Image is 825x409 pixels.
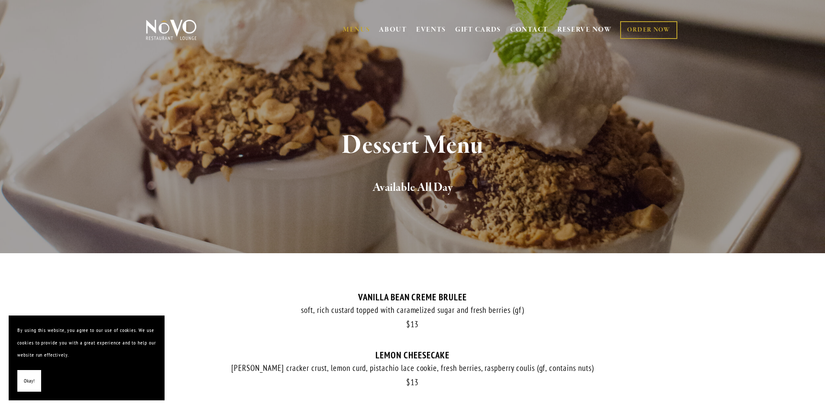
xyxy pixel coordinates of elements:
[144,292,681,303] div: VANILLA BEAN CREME BRULEE
[510,22,548,38] a: CONTACT
[416,26,446,34] a: EVENTS
[144,305,681,316] div: soft, rich custard topped with caramelized sugar and fresh berries (gf)
[17,370,41,392] button: Okay!
[144,19,198,41] img: Novo Restaurant &amp; Lounge
[144,319,681,329] div: 13
[343,26,370,34] a: MENUS
[17,324,156,361] p: By using this website, you agree to our use of cookies. We use cookies to provide you with a grea...
[455,22,501,38] a: GIFT CARDS
[557,22,612,38] a: RESERVE NOW
[144,377,681,387] div: 13
[620,21,677,39] a: ORDER NOW
[144,350,681,361] div: LEMON CHEESECAKE
[160,179,665,197] h2: Available All Day
[406,377,411,387] span: $
[24,375,35,387] span: Okay!
[160,132,665,160] h1: Dessert Menu
[9,316,165,400] section: Cookie banner
[379,26,407,34] a: ABOUT
[406,319,411,329] span: $
[144,363,681,374] div: [PERSON_NAME] cracker crust, lemon curd, pistachio lace cookie, fresh berries, raspberry coulis (...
